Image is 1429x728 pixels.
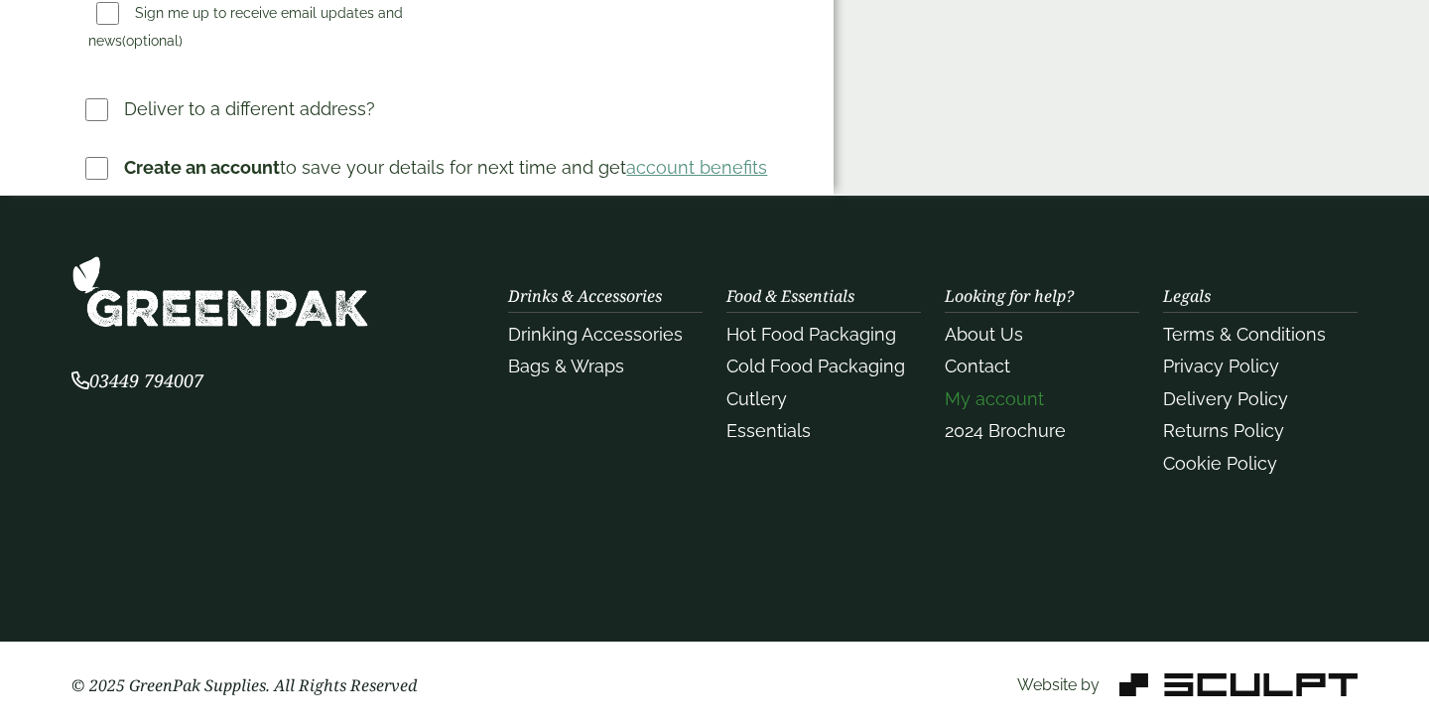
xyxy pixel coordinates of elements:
[96,2,119,25] input: Sign me up to receive email updates and news(optional)
[124,157,280,178] strong: Create an account
[71,372,203,391] a: 03449 794007
[626,157,767,178] a: account benefits
[726,324,896,345] a: Hot Food Packaging
[945,420,1066,441] a: 2024 Brochure
[508,324,683,345] a: Drinking Accessories
[1163,388,1288,409] a: Delivery Policy
[945,388,1044,409] a: My account
[1163,453,1277,474] a: Cookie Policy
[71,255,369,328] img: GreenPak Supplies
[726,388,787,409] a: Cutlery
[71,673,484,697] p: © 2025 GreenPak Supplies. All Rights Reserved
[945,356,1010,376] a: Contact
[122,33,183,49] span: (optional)
[1119,673,1358,696] img: Sculpt
[508,356,624,376] a: Bags & Wraps
[124,95,375,122] p: Deliver to a different address?
[71,368,203,392] span: 03449 794007
[1163,420,1284,441] a: Returns Policy
[88,5,403,55] label: Sign me up to receive email updates and news
[124,154,767,181] p: to save your details for next time and get
[1163,356,1279,376] a: Privacy Policy
[726,420,811,441] a: Essentials
[726,356,905,376] a: Cold Food Packaging
[945,324,1023,345] a: About Us
[1017,675,1100,694] span: Website by
[1163,324,1326,345] a: Terms & Conditions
